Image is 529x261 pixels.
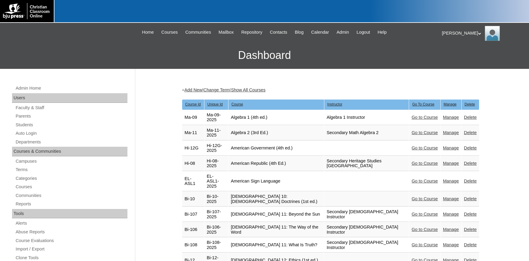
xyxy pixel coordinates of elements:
[204,207,228,222] td: Bi-107-2025
[241,29,262,36] span: Repository
[464,161,477,166] a: Delete
[204,238,228,253] td: Bi-108-2025
[464,242,477,247] a: Delete
[443,242,459,247] a: Manage
[182,222,204,237] td: Bi-106
[411,227,438,232] a: Go to Course
[311,29,329,36] span: Calendar
[464,115,477,120] a: Delete
[15,245,127,253] a: Import / Export
[267,29,290,36] a: Contacts
[231,102,243,106] u: Course
[228,207,324,222] td: [DEMOGRAPHIC_DATA] 11: Beyond the Sun
[411,115,438,120] a: Go to Course
[15,228,127,236] a: Abuse Reports
[375,29,390,36] a: Help
[464,227,477,232] a: Delete
[15,158,127,165] a: Campuses
[15,112,127,120] a: Parents
[185,29,211,36] span: Communities
[324,207,409,222] td: Secondary [DEMOGRAPHIC_DATA] Instructor
[204,222,228,237] td: Bi-106-2025
[228,141,324,156] td: American Government (4th ed.)
[204,110,228,125] td: Ma-09-2025
[464,212,477,216] a: Delete
[270,29,287,36] span: Contacts
[204,125,228,140] td: Ma-11-2025
[324,222,409,237] td: Secondary [DEMOGRAPHIC_DATA] Instructor
[443,227,459,232] a: Manage
[15,130,127,137] a: Auto Login
[204,141,228,156] td: Hi-12G-2025
[443,130,459,135] a: Manage
[182,141,204,156] td: Hi-12G
[185,88,202,92] a: Add New
[464,130,477,135] a: Delete
[158,29,181,36] a: Courses
[216,29,237,36] a: Mailbox
[3,42,526,69] h3: Dashboard
[411,212,438,216] a: Go to Course
[204,192,228,207] td: Bi-10-2025
[411,161,438,166] a: Go to Course
[182,110,204,125] td: Ma-09
[228,192,324,207] td: [DEMOGRAPHIC_DATA] 10: [DEMOGRAPHIC_DATA] Doctrines (1st ed.)
[411,196,438,201] a: Go to Course
[15,138,127,146] a: Departments
[378,29,387,36] span: Help
[182,171,204,192] td: EL-ASL1
[411,179,438,183] a: Go to Course
[12,93,127,103] div: Users
[327,102,342,106] u: Instructor
[228,110,324,125] td: Algebra 1 (4th ed.)
[15,84,127,92] a: Admin Home
[15,183,127,191] a: Courses
[292,29,307,36] a: Blog
[324,110,409,125] td: Algebra 1 Instructor
[411,146,438,150] a: Go to Course
[324,125,409,140] td: Secondary Math Algebra 2
[337,29,349,36] span: Admin
[443,146,459,150] a: Manage
[228,156,324,171] td: American Republic (4th Ed.)
[411,130,438,135] a: Go to Course
[182,207,204,222] td: Bi-107
[3,3,51,19] img: logo-white.png
[185,102,201,106] u: Course Id
[228,171,324,192] td: American Sign Language
[464,146,477,150] a: Delete
[15,220,127,227] a: Alerts
[443,212,459,216] a: Manage
[238,29,265,36] a: Repository
[15,175,127,182] a: Categories
[182,87,479,93] div: + | |
[465,102,475,106] u: Delete
[411,242,438,247] a: Go to Course
[182,125,204,140] td: Ma-11
[443,115,459,120] a: Manage
[324,156,409,171] td: Secondary Heritage Studies [GEOGRAPHIC_DATA]
[444,102,457,106] u: Manage
[308,29,332,36] a: Calendar
[182,29,214,36] a: Communities
[412,102,434,106] u: Go To Course
[12,209,127,219] div: Tools
[353,29,373,36] a: Logout
[139,29,157,36] a: Home
[443,179,459,183] a: Manage
[295,29,304,36] span: Blog
[15,166,127,173] a: Terms
[204,171,228,192] td: EL-ASL1-2025
[485,26,500,41] img: Karen Lawton
[443,196,459,201] a: Manage
[182,156,204,171] td: Hi-08
[15,104,127,112] a: Faculty & Staff
[15,121,127,129] a: Students
[228,125,324,140] td: Algebra 2 (3rd Ed.)
[228,222,324,237] td: [DEMOGRAPHIC_DATA] 11: The Way of the Word
[203,88,230,92] a: Change Term
[161,29,178,36] span: Courses
[219,29,234,36] span: Mailbox
[15,192,127,199] a: Communities
[15,200,127,208] a: Reports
